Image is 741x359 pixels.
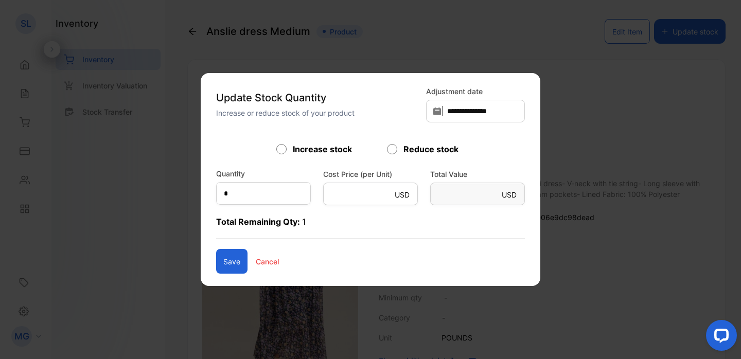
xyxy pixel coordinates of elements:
[395,189,410,200] p: USD
[403,143,458,155] label: Reduce stock
[216,216,525,239] p: Total Remaining Qty:
[216,168,245,179] label: Quantity
[698,316,741,359] iframe: LiveChat chat widget
[426,86,525,97] label: Adjustment date
[430,169,525,179] label: Total Value
[302,217,306,227] span: 1
[216,90,420,105] p: Update Stock Quantity
[216,107,420,118] p: Increase or reduce stock of your product
[293,143,352,155] label: Increase stock
[502,189,517,200] p: USD
[216,249,248,274] button: Save
[256,256,279,267] p: Cancel
[323,169,418,179] label: Cost Price (per Unit)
